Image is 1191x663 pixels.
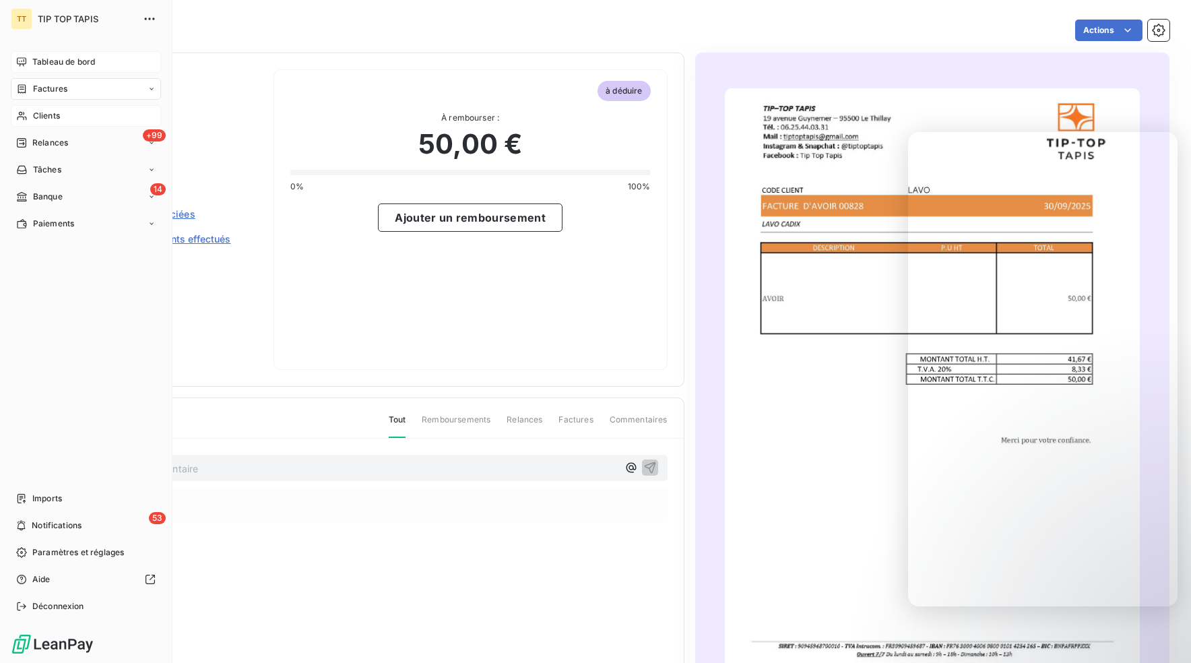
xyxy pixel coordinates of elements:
img: Logo LeanPay [11,633,94,655]
span: Relances [32,137,68,149]
button: Ajouter un remboursement [378,203,562,232]
span: à déduire [598,81,650,101]
button: Actions [1075,20,1142,41]
a: Aide [11,569,161,590]
span: 53 [149,512,166,524]
span: Notifications [32,519,82,532]
span: Clients [33,110,60,122]
span: Tâches [33,164,61,176]
span: Factures [33,83,67,95]
span: Imports [32,493,62,505]
span: À rembourser : [290,112,651,124]
span: 14 [150,183,166,195]
span: Relances [507,414,542,437]
span: Factures [558,414,593,437]
span: Aide [32,573,51,586]
div: TT [11,8,32,30]
span: Tableau de bord [32,56,95,68]
span: 50,00 € [418,124,522,164]
span: +99 [143,129,166,141]
span: Banque [33,191,63,203]
span: Commentaires [610,414,668,437]
span: Déconnexion [32,600,84,612]
span: 0% [290,181,304,193]
iframe: Intercom live chat [1145,617,1178,650]
span: Remboursements [422,414,490,437]
iframe: Intercom live chat [908,132,1178,606]
span: Paramètres et réglages [32,546,124,559]
span: TIP TOP TAPIS [38,13,135,24]
span: Tout [389,414,406,438]
span: 100% [628,181,651,193]
span: Paiements [33,218,74,230]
